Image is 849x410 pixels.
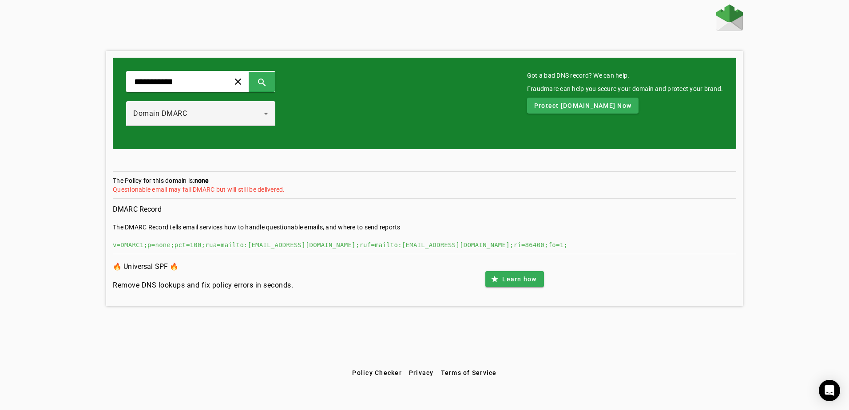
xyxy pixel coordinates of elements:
div: v=DMARC1;p=none;pct=100;rua=mailto:[EMAIL_ADDRESS][DOMAIN_NAME];ruf=mailto:[EMAIL_ADDRESS][DOMAIN... [113,240,736,249]
h3: DMARC Record [113,203,736,216]
button: Protect [DOMAIN_NAME] Now [527,98,639,114]
button: Policy Checker [349,365,405,381]
span: Terms of Service [441,369,497,376]
span: Learn how [502,275,536,284]
section: The Policy for this domain is: [113,176,736,199]
div: The DMARC Record tells email services how to handle questionable emails, and where to send reports [113,223,736,232]
div: Fraudmarc can help you secure your domain and protect your brand. [527,84,723,93]
strong: none [194,177,209,184]
button: Privacy [405,365,437,381]
button: Learn how [485,271,544,287]
span: Privacy [409,369,434,376]
img: Fraudmarc Logo [716,4,743,31]
div: Open Intercom Messenger [819,380,840,401]
a: Home [716,4,743,33]
button: Terms of Service [437,365,500,381]
h3: 🔥 Universal SPF 🔥 [113,260,293,273]
span: Domain DMARC [133,109,187,118]
span: Protect [DOMAIN_NAME] Now [534,101,631,110]
span: Policy Checker [352,369,402,376]
h4: Remove DNS lookups and fix policy errors in seconds. [113,280,293,291]
div: Questionable email may fail DMARC but will still be delivered. [113,185,736,194]
mat-card-title: Got a bad DNS record? We can help. [527,71,723,80]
